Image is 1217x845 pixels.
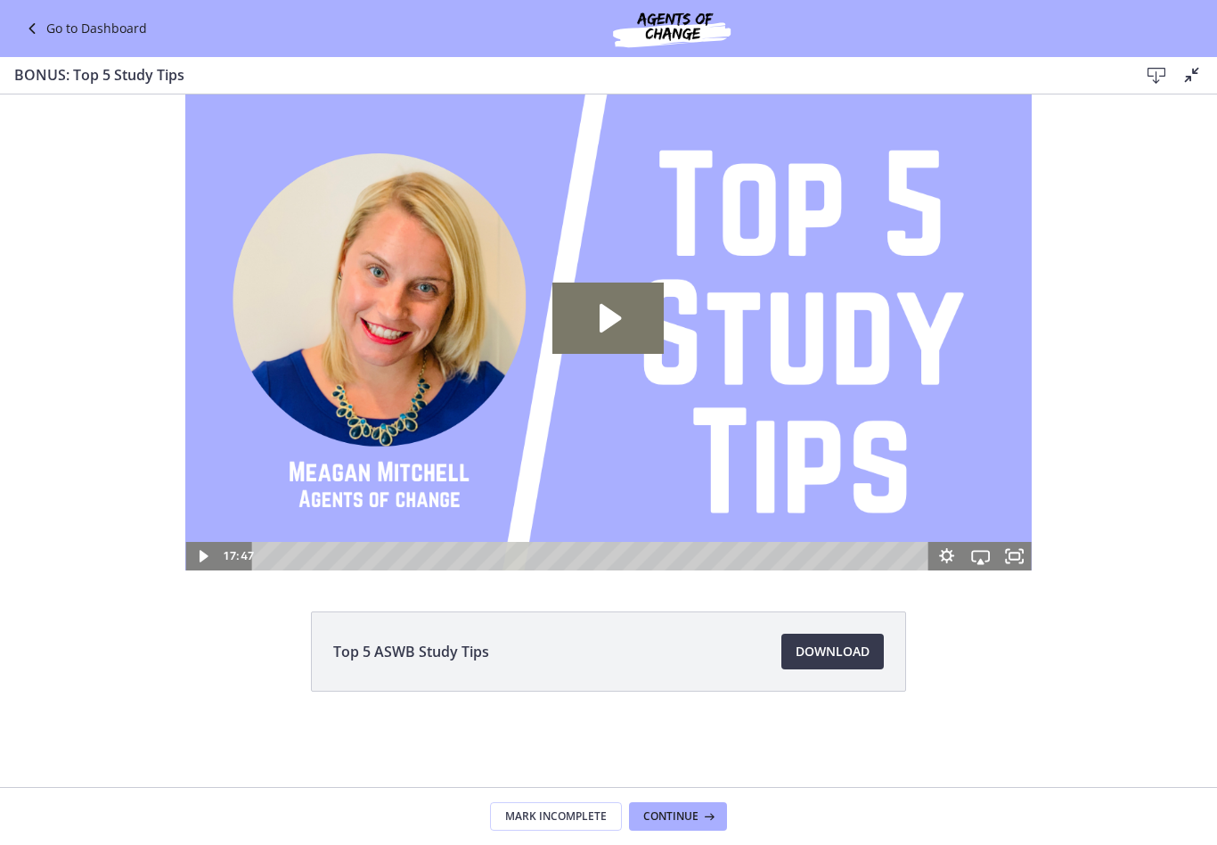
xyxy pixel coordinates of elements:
[265,447,921,476] div: Playbar
[643,809,698,824] span: Continue
[796,641,870,662] span: Download
[333,641,489,662] span: Top 5 ASWB Study Tips
[21,18,147,39] a: Go to Dashboard
[185,447,219,476] button: Play Video
[14,64,1110,86] h3: BONUS: Top 5 Study Tips
[490,802,622,831] button: Mark Incomplete
[505,809,607,824] span: Mark Incomplete
[964,447,998,476] button: Airplay
[930,447,964,476] button: Show settings menu
[565,7,779,50] img: Agents of Change
[781,634,884,669] a: Download
[998,447,1032,476] button: Fullscreen
[629,802,727,831] button: Continue
[552,188,664,259] button: Play Video: ctg1jqmqvn4c72r5ti50.mp4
